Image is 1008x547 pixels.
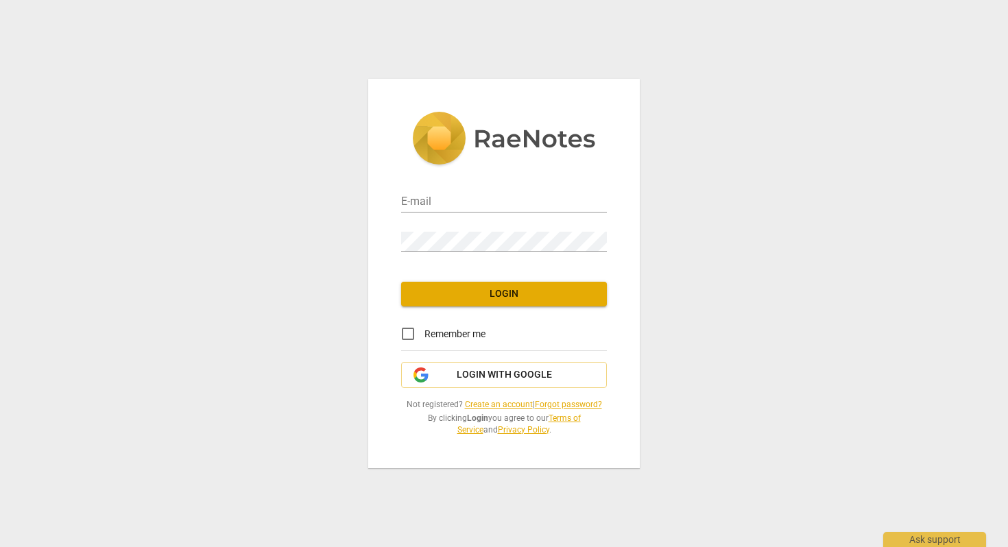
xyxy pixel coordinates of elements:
a: Terms of Service [457,413,581,435]
b: Login [467,413,488,423]
img: 5ac2273c67554f335776073100b6d88f.svg [412,112,596,168]
a: Create an account [465,400,533,409]
span: Remember me [424,327,485,341]
button: Login [401,282,607,306]
button: Login with Google [401,362,607,388]
span: By clicking you agree to our and . [401,413,607,435]
a: Forgot password? [535,400,602,409]
span: Login with Google [457,368,552,382]
div: Ask support [883,532,986,547]
a: Privacy Policy [498,425,549,435]
span: Login [412,287,596,301]
span: Not registered? | [401,399,607,411]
